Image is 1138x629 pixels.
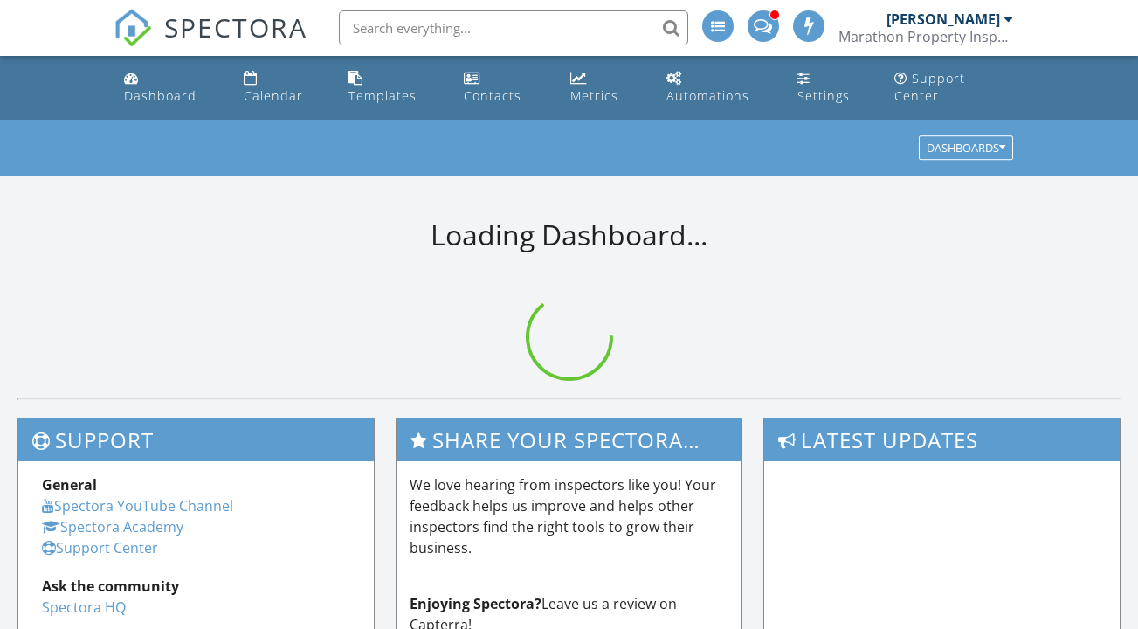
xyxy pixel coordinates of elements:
div: Marathon Property Inspectors [838,28,1013,45]
span: SPECTORA [164,9,307,45]
a: Calendar [237,63,328,113]
a: Automations (Advanced) [659,63,776,113]
button: Dashboards [919,136,1013,161]
a: Contacts [457,63,549,113]
a: Settings [790,63,874,113]
a: Support Center [887,63,1020,113]
img: The Best Home Inspection Software - Spectora [114,9,152,47]
a: Spectora Academy [42,517,183,536]
div: Metrics [570,87,618,104]
a: Spectora HQ [42,598,126,617]
input: Search everything... [339,10,688,45]
a: Metrics [563,63,646,113]
h3: Support [18,418,374,461]
a: Templates [341,63,443,113]
div: Templates [348,87,417,104]
div: Dashboard [124,87,197,104]
div: Settings [797,87,850,104]
div: Calendar [244,87,303,104]
div: Ask the community [42,576,350,597]
a: Dashboard [117,63,223,113]
a: Support Center [42,538,158,557]
p: We love hearing from inspectors like you! Your feedback helps us improve and helps other inspecto... [410,474,728,558]
div: Contacts [464,87,521,104]
a: Spectora YouTube Channel [42,496,233,515]
div: Automations [666,87,749,104]
strong: Enjoying Spectora? [410,594,541,613]
div: Support Center [894,70,965,104]
a: SPECTORA [114,24,307,60]
div: Dashboards [927,142,1005,155]
h3: Latest Updates [764,418,1120,461]
h3: Share Your Spectora Experience [397,418,741,461]
div: [PERSON_NAME] [886,10,1000,28]
strong: General [42,475,97,494]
